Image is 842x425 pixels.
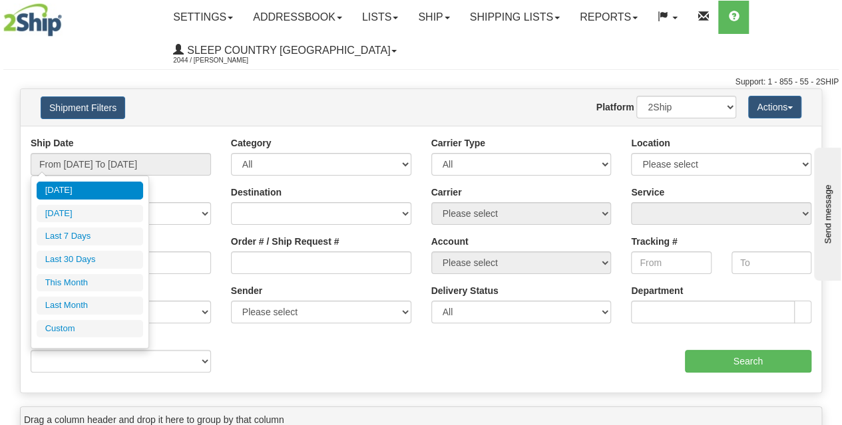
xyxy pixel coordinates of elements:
[231,235,339,248] label: Order # / Ship Request #
[460,1,570,34] a: Shipping lists
[231,136,272,150] label: Category
[631,284,683,297] label: Department
[3,3,62,37] img: logo2044.jpg
[243,1,352,34] a: Addressbook
[685,350,812,372] input: Search
[352,1,408,34] a: Lists
[748,96,801,118] button: Actions
[570,1,648,34] a: Reports
[431,136,485,150] label: Carrier Type
[631,186,664,199] label: Service
[631,136,670,150] label: Location
[37,320,143,338] li: Custom
[37,274,143,292] li: This Month
[184,45,390,56] span: Sleep Country [GEOGRAPHIC_DATA]
[431,235,469,248] label: Account
[10,11,123,21] div: Send message
[37,205,143,223] li: [DATE]
[596,100,634,114] label: Platform
[37,251,143,269] li: Last 30 Days
[163,1,243,34] a: Settings
[631,251,711,274] input: From
[31,136,74,150] label: Ship Date
[37,297,143,315] li: Last Month
[231,186,282,199] label: Destination
[37,182,143,200] li: [DATE]
[41,96,125,119] button: Shipment Filters
[408,1,459,34] a: Ship
[231,284,262,297] label: Sender
[431,186,462,199] label: Carrier
[811,144,841,280] iframe: chat widget
[173,54,273,67] span: 2044 / [PERSON_NAME]
[431,284,499,297] label: Delivery Status
[732,251,811,274] input: To
[3,76,839,88] div: Support: 1 - 855 - 55 - 2SHIP
[37,227,143,245] li: Last 7 Days
[631,235,677,248] label: Tracking #
[163,34,407,67] a: Sleep Country [GEOGRAPHIC_DATA] 2044 / [PERSON_NAME]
